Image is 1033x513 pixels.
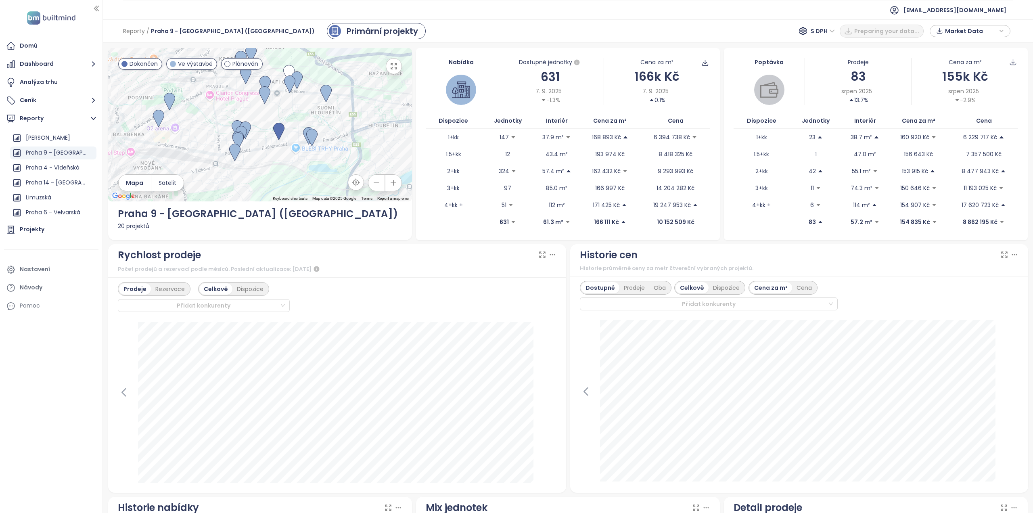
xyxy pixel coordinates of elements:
p: 57.4 m² [542,167,564,176]
span: caret-down [510,219,516,225]
div: Primární projekty [347,25,418,37]
p: 10 152 509 Kč [657,218,694,226]
span: caret-down [508,202,514,208]
span: Market Data [945,25,997,37]
a: Analýza trhu [4,74,98,90]
th: Jednotky [481,113,534,129]
span: Satelit [159,178,176,187]
span: caret-down [565,219,571,225]
span: / [146,24,149,38]
div: Praha 6 - Velvarská [26,207,80,218]
div: Celkově [199,283,232,295]
p: 162 432 Kč [592,167,621,176]
p: 14 204 282 Kč [657,184,694,193]
p: 6 [810,201,814,209]
span: caret-up [621,219,626,225]
p: 8 418 325 Kč [659,150,692,159]
div: Praha 9 - [GEOGRAPHIC_DATA] ([GEOGRAPHIC_DATA]) [10,147,96,159]
p: 193 974 Kč [595,150,625,159]
img: wallet [760,81,778,99]
div: Praha 4 - Vídeňská [26,163,79,173]
span: caret-down [931,185,937,191]
span: caret-up [1000,168,1006,174]
span: Reporty [123,24,145,38]
div: Praha 4 - Vídeňská [10,161,96,174]
p: 171 425 Kč [593,201,620,209]
div: [PERSON_NAME] [26,133,70,143]
p: 61.3 m² [543,218,563,226]
div: Praha 14 - [GEOGRAPHIC_DATA] [26,178,86,188]
div: Praha 14 - [GEOGRAPHIC_DATA] [10,176,96,189]
a: primary [327,23,426,39]
p: 166 111 Kč [594,218,619,226]
p: 6 229 717 Kč [963,133,997,142]
span: caret-down [692,134,697,140]
th: Dispozice [734,113,789,129]
p: 47.0 m² [854,150,876,159]
span: caret-up [874,134,879,140]
span: caret-up [872,202,877,208]
a: Report a map error [377,196,410,201]
div: Dispozice [709,282,744,293]
p: 154 907 Kč [900,201,930,209]
p: 7 357 500 Kč [966,150,1002,159]
div: Rychlost prodeje [118,247,201,263]
span: caret-down [541,97,546,103]
div: Analýza trhu [20,77,58,87]
p: 160 920 Kč [900,133,929,142]
span: srpen 2025 [948,87,979,96]
p: 51 [502,201,506,209]
p: 147 [500,133,509,142]
div: -1.3% [541,96,560,105]
button: Mapa [119,175,151,191]
span: caret-up [566,168,571,174]
a: Open this area in Google Maps (opens a new window) [110,191,137,201]
p: 38.7 m² [851,133,872,142]
button: Dashboard [4,56,98,72]
td: 1.5+kk [734,146,789,163]
p: 55.1 m² [852,167,871,176]
td: 1+kk [734,129,789,146]
p: 153 915 Kč [902,167,928,176]
p: 43.4 m² [546,150,568,159]
p: 112 m² [549,201,565,209]
p: 166 997 Kč [595,184,625,193]
span: 7. 9. 2025 [642,87,669,96]
div: Prodeje [119,283,151,295]
img: Google [110,191,137,201]
p: 17 620 723 Kč [962,201,999,209]
p: 23 [809,133,816,142]
span: S DPH [811,25,835,37]
button: Keyboard shortcuts [273,196,307,201]
th: Dispozice [426,113,481,129]
span: Map data ©2025 Google [312,196,356,201]
p: 168 893 Kč [592,133,621,142]
p: 154 835 Kč [900,218,930,226]
th: Jednotky [789,113,843,129]
p: 114 m² [853,201,870,209]
p: 57.2 m² [851,218,872,226]
th: Interiér [534,113,579,129]
th: Cena za m² [887,113,949,129]
span: srpen 2025 [841,87,872,96]
span: Ve výstavbě [178,59,213,68]
p: 97 [504,184,511,193]
div: Limuzská [10,191,96,204]
span: caret-up [818,219,823,225]
a: Projekty [4,222,98,238]
div: Praha 9 - [GEOGRAPHIC_DATA] ([GEOGRAPHIC_DATA]) [26,148,86,158]
span: caret-up [999,134,1004,140]
span: caret-down [816,185,821,191]
span: caret-down [931,134,937,140]
span: caret-down [511,168,516,174]
a: Domů [4,38,98,54]
span: caret-up [930,168,935,174]
div: 166k Kč [604,67,710,86]
span: [EMAIL_ADDRESS][DOMAIN_NAME] [903,0,1006,20]
div: 155k Kč [912,67,1018,86]
span: caret-down [932,219,937,225]
p: 12 [505,150,510,159]
td: 4+kk + [426,197,481,214]
span: caret-up [818,168,823,174]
